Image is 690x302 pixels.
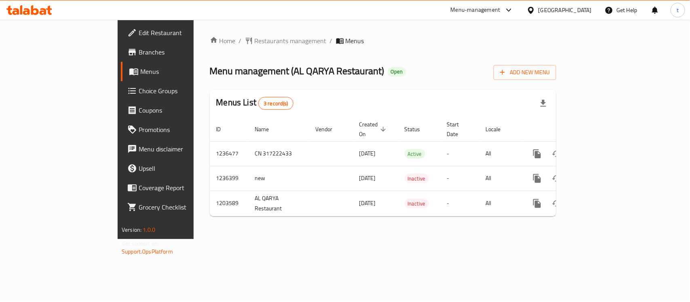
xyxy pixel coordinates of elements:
span: Menus [140,67,226,76]
span: Menus [346,36,364,46]
span: [DATE] [359,198,376,208]
span: Upsell [139,164,226,173]
div: Export file [534,94,553,113]
span: Inactive [405,199,429,208]
button: more [528,169,547,188]
a: Menu disclaimer [121,139,233,159]
li: / [239,36,242,46]
span: ID [216,124,232,134]
span: Open [388,68,406,75]
span: Coverage Report [139,183,226,193]
a: Restaurants management [245,36,327,46]
span: Branches [139,47,226,57]
div: Open [388,67,406,77]
a: Promotions [121,120,233,139]
span: Locale [486,124,511,134]
span: Inactive [405,174,429,183]
td: AL QARYA Restaurant [249,191,309,216]
table: enhanced table [210,117,612,216]
span: Promotions [139,125,226,134]
span: Version: [122,224,141,235]
td: - [441,166,479,191]
span: t [677,6,679,15]
span: 3 record(s) [259,100,293,107]
div: Total records count [258,97,293,110]
span: Menu disclaimer [139,144,226,154]
a: Coverage Report [121,178,233,197]
button: more [528,144,547,164]
td: new [249,166,309,191]
span: Created On [359,120,388,139]
button: Change Status [547,194,566,213]
span: Restaurants management [255,36,327,46]
td: - [441,191,479,216]
a: Upsell [121,159,233,178]
a: Choice Groups [121,81,233,101]
a: Edit Restaurant [121,23,233,42]
a: Grocery Checklist [121,197,233,217]
button: Change Status [547,169,566,188]
span: [DATE] [359,173,376,183]
span: Start Date [447,120,470,139]
span: Coupons [139,105,226,115]
span: Name [255,124,280,134]
td: All [479,141,521,166]
td: - [441,141,479,166]
span: Vendor [316,124,343,134]
span: 1.0.0 [143,224,155,235]
span: Add New Menu [500,67,550,78]
h2: Menus List [216,96,293,110]
nav: breadcrumb [210,36,556,46]
td: All [479,191,521,216]
a: Support.OpsPlatform [122,246,173,257]
td: CN 317222433 [249,141,309,166]
span: Active [405,149,425,159]
a: Coupons [121,101,233,120]
span: Menu management ( AL QARYA Restaurant ) [210,62,384,80]
button: Add New Menu [494,65,556,80]
span: Grocery Checklist [139,202,226,212]
div: [GEOGRAPHIC_DATA] [538,6,592,15]
span: Status [405,124,431,134]
li: / [330,36,333,46]
div: Active [405,149,425,159]
span: Get support on: [122,238,159,249]
button: Change Status [547,144,566,164]
button: more [528,194,547,213]
a: Branches [121,42,233,62]
span: Choice Groups [139,86,226,96]
span: Edit Restaurant [139,28,226,38]
div: Menu-management [451,5,500,15]
a: Menus [121,62,233,81]
th: Actions [521,117,612,142]
span: [DATE] [359,148,376,159]
td: All [479,166,521,191]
